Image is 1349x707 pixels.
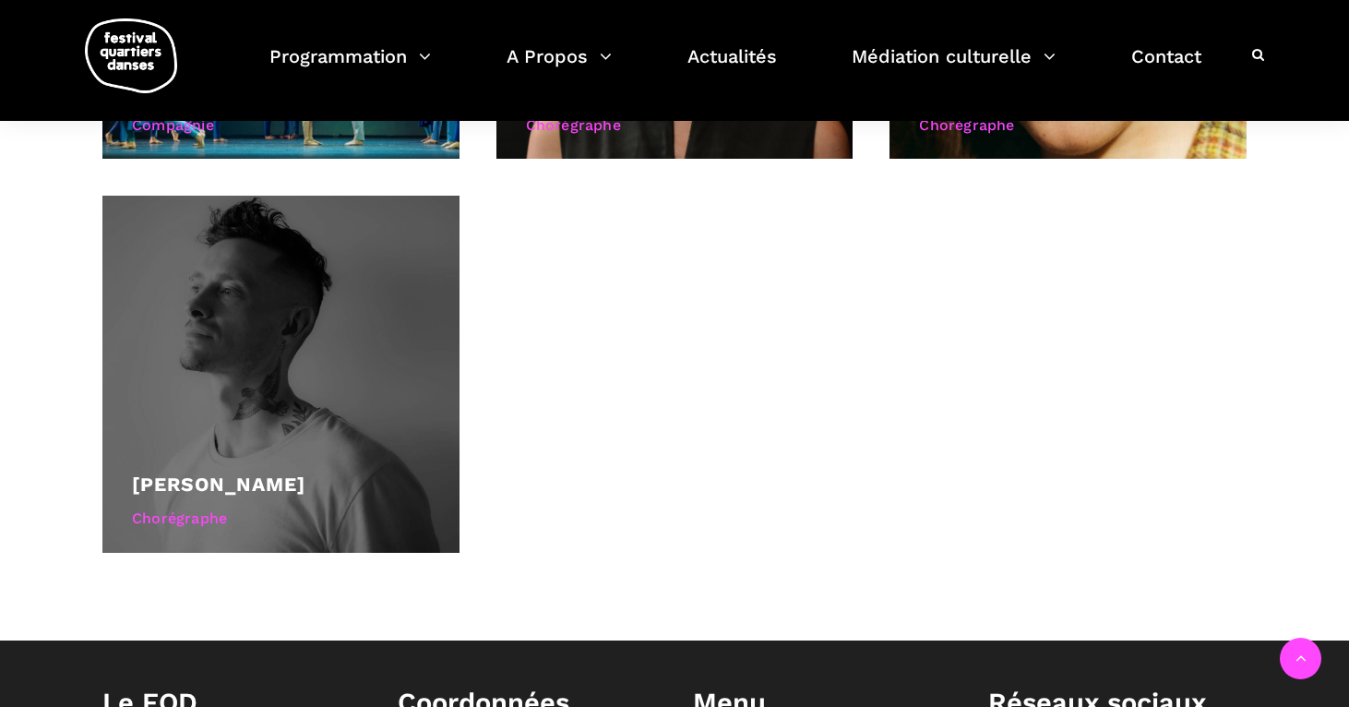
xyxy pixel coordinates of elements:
[132,507,430,531] div: Chorégraphe
[507,41,612,95] a: A Propos
[919,114,1217,138] div: Chorégraphe
[526,114,824,138] div: Chorégraphe
[687,41,777,95] a: Actualités
[132,473,305,496] a: [PERSON_NAME]
[269,41,431,95] a: Programmation
[85,18,177,93] img: logo-fqd-med
[852,41,1056,95] a: Médiation culturelle
[132,114,430,138] div: Compagnie
[1131,41,1201,95] a: Contact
